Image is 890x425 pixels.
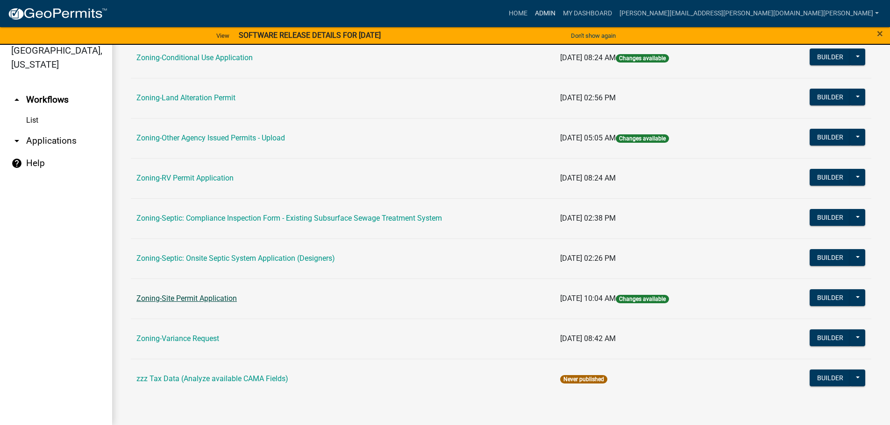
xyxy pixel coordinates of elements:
button: Builder [810,129,851,146]
a: My Dashboard [559,5,616,22]
span: [DATE] 08:42 AM [560,334,616,343]
span: [DATE] 02:56 PM [560,93,616,102]
a: Zoning-Site Permit Application [136,294,237,303]
span: [DATE] 08:24 AM [560,174,616,182]
button: Builder [810,369,851,386]
span: [DATE] 10:04 AM [560,294,616,303]
a: Home [505,5,531,22]
button: Builder [810,169,851,186]
i: help [11,158,22,169]
button: Close [877,28,883,39]
a: Zoning-Land Alteration Permit [136,93,235,102]
span: [DATE] 08:24 AM [560,53,616,62]
a: Admin [531,5,559,22]
button: Builder [810,49,851,65]
button: Builder [810,289,851,306]
a: Zoning-Variance Request [136,334,219,343]
a: Zoning-Septic: Onsite Septic System Application (Designers) [136,254,335,263]
button: Builder [810,329,851,346]
a: View [213,28,233,43]
button: Builder [810,209,851,226]
i: arrow_drop_down [11,135,22,146]
button: Builder [810,89,851,105]
span: Changes available [616,134,669,143]
strong: SOFTWARE RELEASE DETAILS FOR [DATE] [239,31,381,40]
i: arrow_drop_up [11,94,22,105]
span: [DATE] 05:05 AM [560,133,616,142]
button: Builder [810,249,851,266]
span: Changes available [616,54,669,63]
a: [PERSON_NAME][EMAIL_ADDRESS][PERSON_NAME][DOMAIN_NAME][PERSON_NAME] [616,5,883,22]
span: [DATE] 02:38 PM [560,214,616,223]
a: Zoning-Conditional Use Application [136,53,253,62]
a: Zoning-RV Permit Application [136,174,234,182]
span: [DATE] 02:26 PM [560,254,616,263]
a: Zoning-Other Agency Issued Permits - Upload [136,133,285,142]
span: × [877,27,883,40]
span: Never published [560,375,607,383]
span: Changes available [616,295,669,303]
a: Zoning-Septic: Compliance Inspection Form - Existing Subsurface Sewage Treatment System [136,214,442,223]
a: zzz Tax Data (Analyze available CAMA Fields) [136,374,288,383]
button: Don't show again [567,28,619,43]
